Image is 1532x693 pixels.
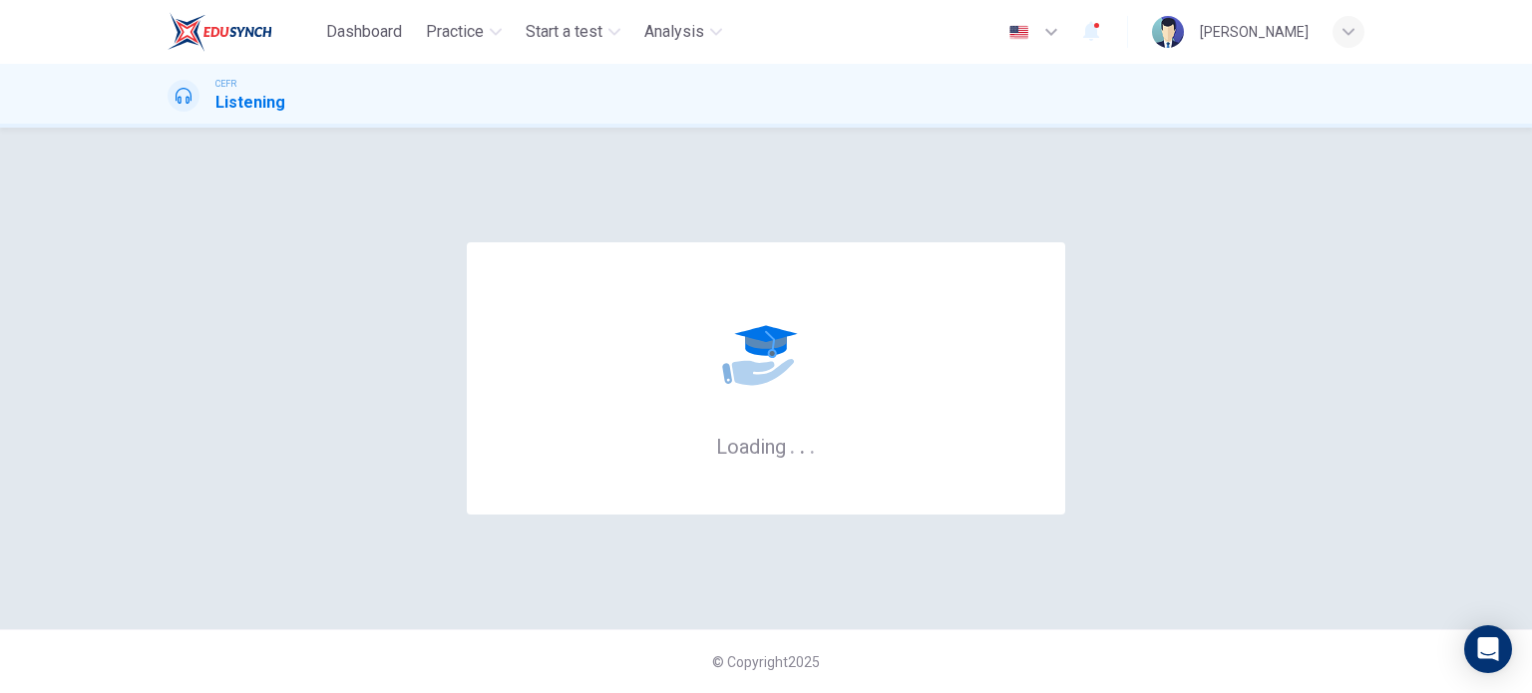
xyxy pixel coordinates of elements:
[1152,16,1184,48] img: Profile picture
[789,428,796,461] h6: .
[644,20,704,44] span: Analysis
[168,12,272,52] img: EduSynch logo
[1200,20,1309,44] div: [PERSON_NAME]
[418,14,510,50] button: Practice
[215,77,236,91] span: CEFR
[326,20,402,44] span: Dashboard
[809,428,816,461] h6: .
[716,433,816,459] h6: Loading
[526,20,602,44] span: Start a test
[426,20,484,44] span: Practice
[636,14,730,50] button: Analysis
[1006,25,1031,40] img: en
[215,91,285,115] h1: Listening
[712,654,820,670] span: © Copyright 2025
[318,14,410,50] button: Dashboard
[799,428,806,461] h6: .
[518,14,628,50] button: Start a test
[168,12,318,52] a: EduSynch logo
[1464,625,1512,673] div: Open Intercom Messenger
